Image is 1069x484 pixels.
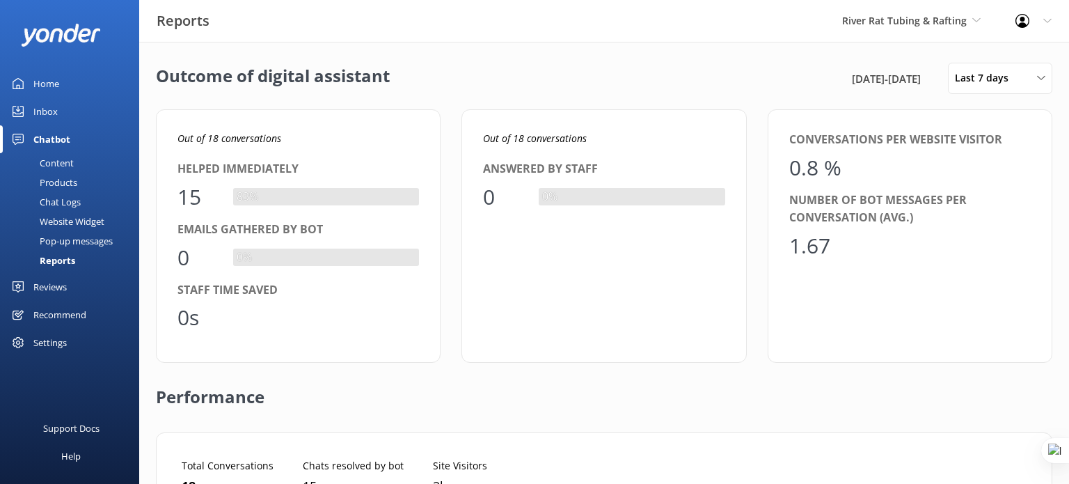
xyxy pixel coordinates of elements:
a: Chat Logs [8,192,139,212]
p: Chats resolved by bot [303,458,404,474]
div: Chatbot [33,125,70,153]
div: Support Docs [43,414,100,442]
a: Content [8,153,139,173]
h3: Reports [157,10,209,32]
div: 0% [539,188,561,206]
div: Number of bot messages per conversation (avg.) [789,192,1031,227]
div: 0% [233,249,255,267]
div: 83% [233,188,262,206]
div: 0.8 % [789,151,841,185]
div: Inbox [33,97,58,125]
div: Chat Logs [8,192,81,212]
div: Pop-up messages [8,231,113,251]
img: yonder-white-logo.png [21,24,101,47]
p: Site Visitors [433,458,487,474]
div: Reviews [33,273,67,301]
div: Help [61,442,81,470]
div: Website Widget [8,212,104,231]
div: Conversations per website visitor [789,131,1031,149]
i: Out of 18 conversations [177,132,281,145]
p: Total Conversations [182,458,274,474]
a: Reports [8,251,139,270]
div: 0s [177,301,219,334]
a: Pop-up messages [8,231,139,251]
div: Products [8,173,77,192]
h2: Outcome of digital assistant [156,63,390,94]
div: 1.67 [789,229,831,263]
div: Home [33,70,59,97]
div: 0 [483,180,525,214]
div: Recommend [33,301,86,329]
div: 15 [177,180,219,214]
div: Answered by staff [483,160,724,178]
div: 0 [177,241,219,274]
a: Website Widget [8,212,139,231]
div: Helped immediately [177,160,419,178]
i: Out of 18 conversations [483,132,587,145]
span: [DATE] - [DATE] [852,70,921,87]
a: Products [8,173,139,192]
h2: Performance [156,363,264,419]
span: Last 7 days [955,70,1017,86]
div: Staff time saved [177,281,419,299]
span: River Rat Tubing & Rafting [842,14,967,27]
div: Settings [33,329,67,357]
div: Reports [8,251,75,270]
div: Content [8,153,74,173]
div: Emails gathered by bot [177,221,419,239]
